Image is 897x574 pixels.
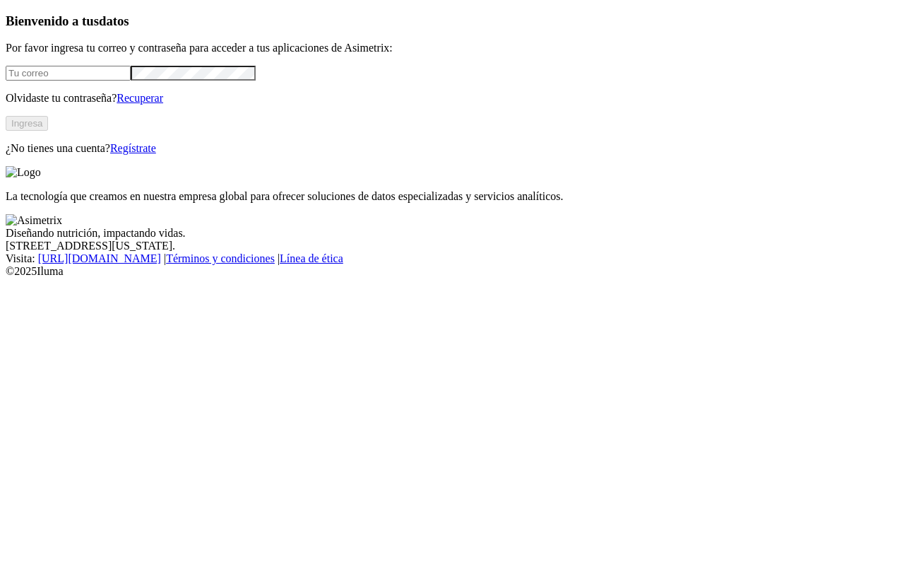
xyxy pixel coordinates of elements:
[166,252,275,264] a: Términos y condiciones
[6,66,131,81] input: Tu correo
[6,240,891,252] div: [STREET_ADDRESS][US_STATE].
[38,252,161,264] a: [URL][DOMAIN_NAME]
[99,13,129,28] span: datos
[6,166,41,179] img: Logo
[6,42,891,54] p: Por favor ingresa tu correo y contraseña para acceder a tus aplicaciones de Asimetrix:
[6,214,62,227] img: Asimetrix
[6,142,891,155] p: ¿No tienes una cuenta?
[110,142,156,154] a: Regístrate
[6,227,891,240] div: Diseñando nutrición, impactando vidas.
[117,92,163,104] a: Recuperar
[6,13,891,29] h3: Bienvenido a tus
[280,252,343,264] a: Línea de ética
[6,116,48,131] button: Ingresa
[6,92,891,105] p: Olvidaste tu contraseña?
[6,190,891,203] p: La tecnología que creamos en nuestra empresa global para ofrecer soluciones de datos especializad...
[6,265,891,278] div: © 2025 Iluma
[6,252,891,265] div: Visita : | |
